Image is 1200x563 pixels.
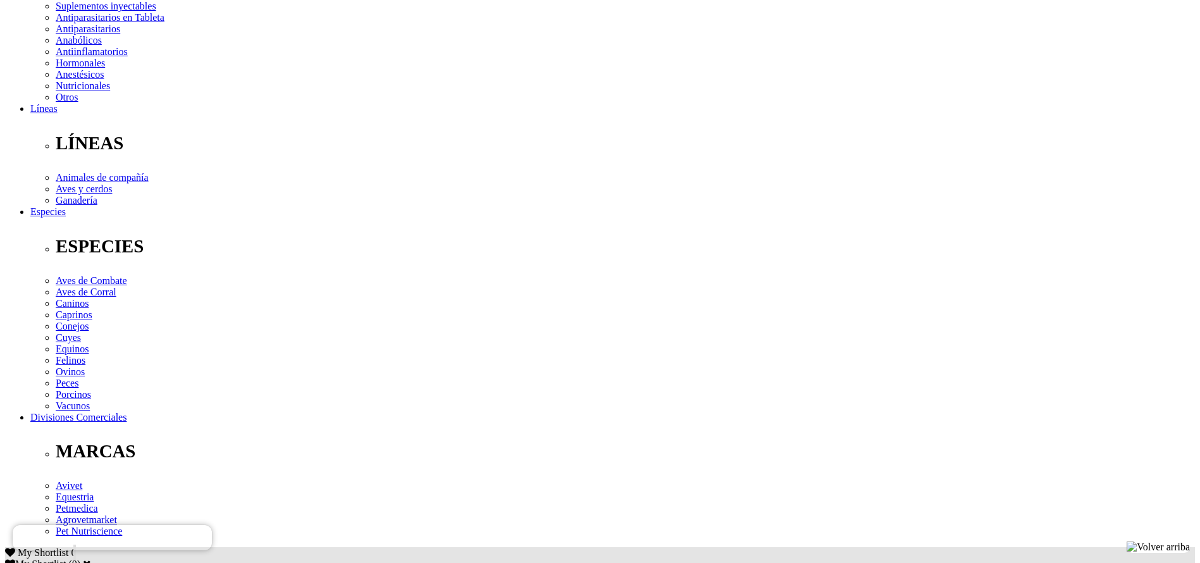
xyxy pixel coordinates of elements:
a: Ganadería [56,195,97,206]
img: Volver arriba [1127,541,1190,553]
a: Aves y cerdos [56,183,112,194]
span: My Shortlist [18,547,68,558]
a: Especies [30,206,66,217]
a: Vacunos [56,400,90,411]
a: Animales de compañía [56,172,149,183]
a: Aves de Corral [56,287,116,297]
a: Avivet [56,480,82,491]
a: Suplementos inyectables [56,1,156,11]
a: Agrovetmarket [56,514,117,525]
a: Anestésicos [56,69,104,80]
a: Líneas [30,103,58,114]
a: Caprinos [56,309,92,320]
a: Cuyes [56,332,81,343]
a: Felinos [56,355,85,366]
a: Equinos [56,343,89,354]
a: Antiinflamatorios [56,46,128,57]
a: Otros [56,92,78,102]
span: 0 [71,547,76,558]
a: Peces [56,378,78,388]
a: Aves de Combate [56,275,127,286]
a: Petmedica [56,503,98,514]
a: Nutricionales [56,80,110,91]
iframe: Brevo live chat [13,525,212,550]
p: LÍNEAS [56,133,1195,154]
a: Antiparasitarios [56,23,120,34]
a: Antiparasitarios en Tableta [56,12,164,23]
a: Ovinos [56,366,85,377]
p: ESPECIES [56,236,1195,257]
a: Anabólicos [56,35,102,46]
a: Caninos [56,298,89,309]
a: Conejos [56,321,89,331]
a: Hormonales [56,58,105,68]
a: Equestria [56,492,94,502]
a: Porcinos [56,389,91,400]
p: MARCAS [56,441,1195,462]
a: Divisiones Comerciales [30,412,127,423]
